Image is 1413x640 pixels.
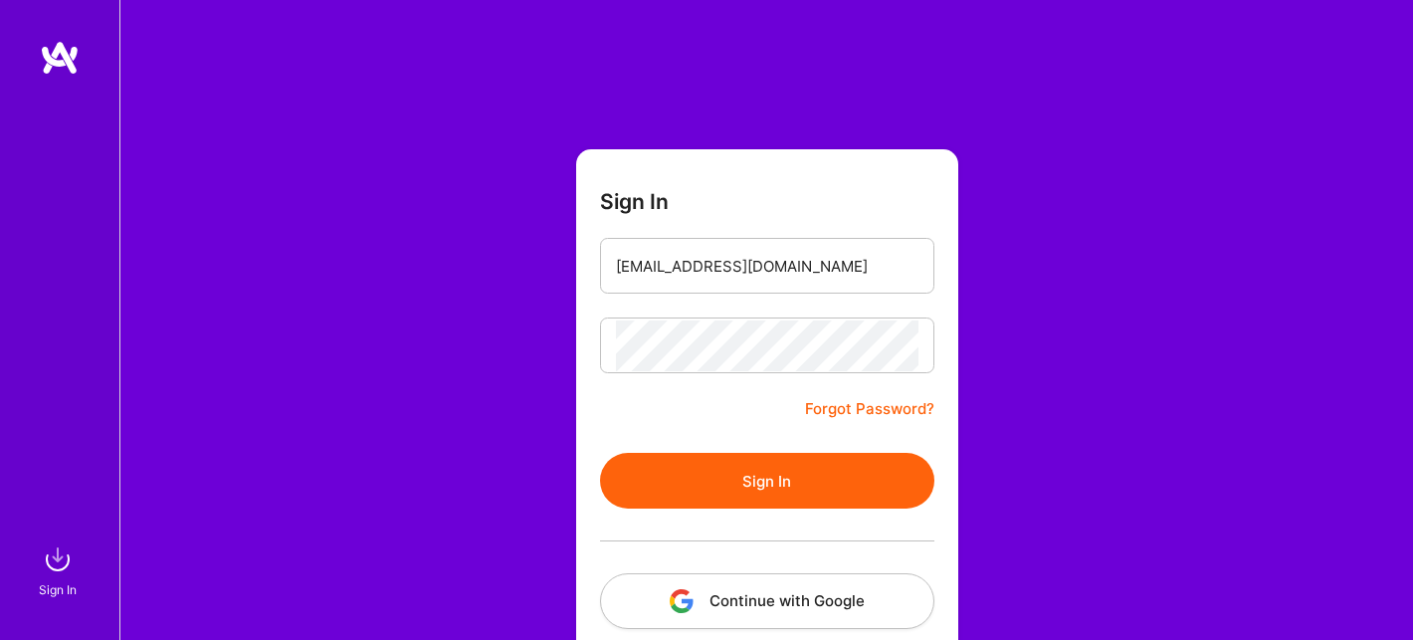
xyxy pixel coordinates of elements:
[39,579,77,600] div: Sign In
[670,589,694,613] img: icon
[600,189,669,214] h3: Sign In
[42,539,78,600] a: sign inSign In
[40,40,80,76] img: logo
[600,573,934,629] button: Continue with Google
[805,397,934,421] a: Forgot Password?
[600,453,934,509] button: Sign In
[616,241,918,292] input: Email...
[38,539,78,579] img: sign in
